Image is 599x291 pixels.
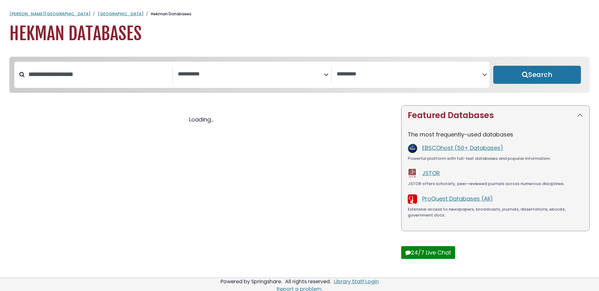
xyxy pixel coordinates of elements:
a: JSTOR [422,169,440,177]
nav: Search filters [9,57,590,93]
button: Featured Databases [402,106,589,125]
a: ProQuest Databases (All) [422,195,493,203]
div: Extensive access to newspapers, broadcasts, journals, dissertations, ebooks, government docs. [408,206,583,218]
div: All rights reserved. [284,278,332,285]
div: Powerful platform with full-text databases and popular information. [408,155,583,162]
textarea: Search [337,71,482,78]
a: [GEOGRAPHIC_DATA] [98,11,144,17]
div: Loading... [9,115,394,124]
a: EBSCOhost (50+ Databases) [422,144,503,152]
div: Powered by Springshare. [220,278,283,285]
input: Search database by title or keyword [25,69,172,79]
textarea: Search [178,71,324,78]
h1: Hekman Databases [9,23,590,44]
a: Library Staff Login [334,278,379,285]
div: JSTOR offers scholarly, peer-reviewed journals across numerous disciplines. [408,181,583,187]
a: [PERSON_NAME][GEOGRAPHIC_DATA] [9,11,90,17]
p: The most frequently-used databases [408,130,583,139]
button: 24/7 Live Chat [401,246,455,259]
nav: breadcrumb [9,11,590,17]
li: Hekman Databases [144,11,191,17]
button: Submit for Search Results [493,66,581,84]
